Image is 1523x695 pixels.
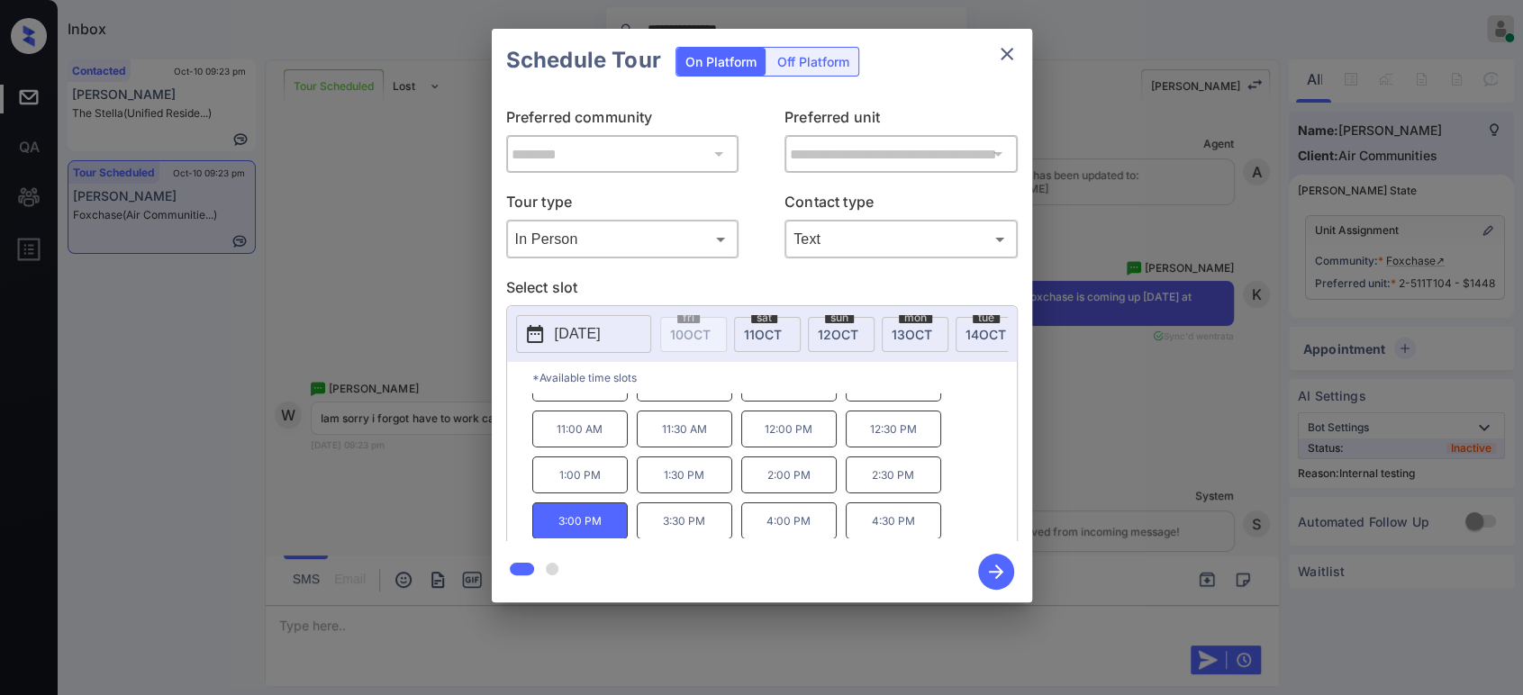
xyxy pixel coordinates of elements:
[734,317,801,352] div: date-select
[808,317,875,352] div: date-select
[676,48,766,76] div: On Platform
[846,456,941,493] p: 2:30 PM
[784,106,1018,135] p: Preferred unit
[532,362,1017,393] p: *Available time slots
[846,411,941,447] p: 12:30 PM
[741,456,837,493] p: 2:00 PM
[784,191,1018,220] p: Contact type
[956,317,1022,352] div: date-select
[516,315,651,353] button: [DATE]
[741,411,837,447] p: 12:00 PM
[637,502,732,539] p: 3:30 PM
[506,276,1018,305] p: Select slot
[555,323,601,345] p: [DATE]
[989,36,1025,72] button: close
[818,327,858,342] span: 12 OCT
[744,327,782,342] span: 11 OCT
[506,191,739,220] p: Tour type
[511,224,735,254] div: In Person
[637,456,732,493] p: 1:30 PM
[899,312,932,323] span: mon
[532,411,628,447] p: 11:00 AM
[751,312,777,323] span: sat
[892,327,932,342] span: 13 OCT
[965,327,1006,342] span: 14 OCT
[789,224,1013,254] div: Text
[532,502,628,539] p: 3:00 PM
[637,411,732,447] p: 11:30 AM
[532,456,628,493] p: 1:00 PM
[825,312,854,323] span: sun
[506,106,739,135] p: Preferred community
[846,502,941,539] p: 4:30 PM
[741,502,837,539] p: 4:00 PM
[967,548,1025,595] button: btn-next
[973,312,1000,323] span: tue
[882,317,948,352] div: date-select
[492,29,675,92] h2: Schedule Tour
[768,48,858,76] div: Off Platform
